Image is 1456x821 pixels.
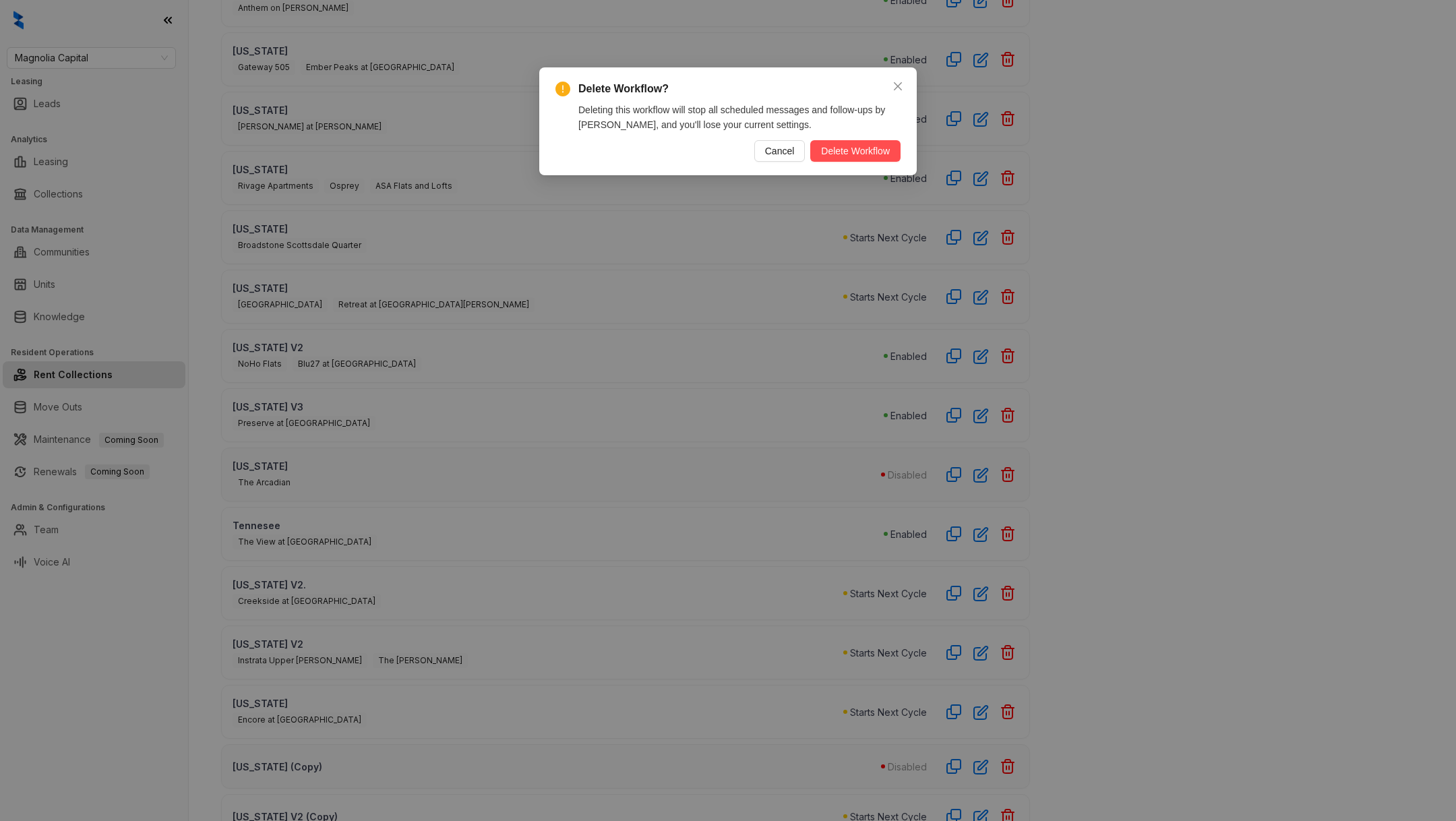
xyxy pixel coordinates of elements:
[555,82,570,96] span: exclamation-circle
[578,102,901,132] p: Deleting this workflow will stop all scheduled messages and follow-ups by [PERSON_NAME], and you'...
[892,81,903,92] span: close
[810,140,901,162] button: Delete Workflow
[821,144,890,158] span: Delete Workflow
[578,81,901,97] span: Delete Workflow?
[765,144,795,158] span: Cancel
[887,75,909,97] button: Close
[754,140,806,162] button: Cancel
